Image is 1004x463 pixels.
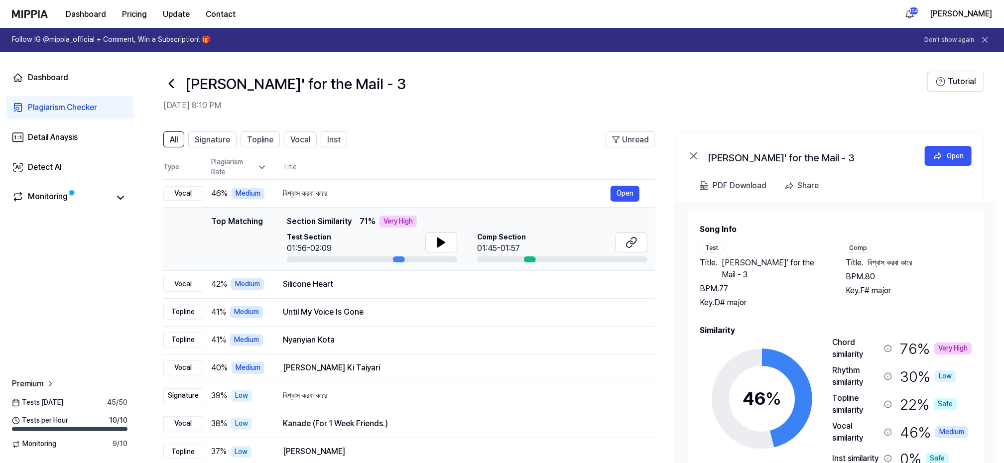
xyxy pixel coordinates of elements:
[622,134,649,146] span: Unread
[232,362,264,374] div: Medium
[107,398,127,408] span: 45 / 50
[231,390,252,402] div: Low
[934,343,972,354] div: Very High
[283,418,639,430] div: Kanade (For 1 Week Friends.)
[12,416,68,426] span: Tests per Hour
[700,181,709,190] img: PDF Download
[477,232,526,242] span: Comp Section
[211,306,226,318] span: 41 %
[211,278,227,290] span: 42 %
[113,439,127,449] span: 9 / 10
[287,242,332,254] div: 01:56-02:09
[283,390,639,402] div: বিশ্বাস করবা কারে
[198,4,244,24] button: Contact
[927,72,984,92] button: Tutorial
[287,232,332,242] span: Test Section
[379,216,417,228] div: Very High
[900,392,957,416] div: 22 %
[185,73,406,94] h1: Ridin' for the Mail - 3
[58,4,114,24] button: Dashboard
[925,146,972,166] button: Open
[6,155,133,179] a: Detect AI
[832,337,880,360] div: Chord similarity
[909,7,919,15] div: 104
[211,216,263,262] div: Top Matching
[743,385,781,412] div: 46
[12,191,110,205] a: Monitoring
[211,188,228,200] span: 46 %
[900,337,972,360] div: 76 %
[283,334,639,346] div: Nyanyian Kota
[934,398,957,410] div: Safe
[700,243,724,253] div: Test
[700,297,826,309] div: Key. D# major
[700,283,826,295] div: BPM. 77
[698,176,768,196] button: PDF Download
[28,161,62,173] div: Detect AI
[247,134,273,146] span: Topline
[283,446,639,458] div: [PERSON_NAME]
[924,36,974,44] button: Don't show again
[283,188,611,200] div: বিশ্বাস করবা কারে
[170,134,178,146] span: All
[846,271,972,283] div: BPM. 80
[283,306,639,318] div: Until My Voice Is Gone
[290,134,310,146] span: Vocal
[832,420,880,444] div: Vocal similarity
[163,445,203,460] div: Topline
[241,131,280,147] button: Topline
[904,8,916,20] img: 알림
[28,131,78,143] div: Detail Anaysis
[163,360,203,375] div: Vocal
[188,131,237,147] button: Signature
[195,134,230,146] span: Signature
[163,131,184,147] button: All
[327,134,341,146] span: Inst
[900,420,968,444] div: 46 %
[211,334,226,346] span: 41 %
[606,131,655,147] button: Unread
[900,364,956,388] div: 30 %
[114,4,155,24] button: Pricing
[947,150,964,161] div: Open
[163,277,203,292] div: Vocal
[868,257,912,269] span: বিশ্বাস করবা কারে
[846,243,871,253] div: Comp
[283,362,639,374] div: [PERSON_NAME] Ki Taiyari
[6,66,133,90] a: Dashboard
[935,426,968,438] div: Medium
[163,186,203,201] div: Vocal
[713,179,766,192] div: PDF Download
[846,257,864,269] span: Title .
[6,96,133,119] a: Plagiarism Checker
[477,242,526,254] div: 01:45-01:57
[780,176,827,196] button: Share
[902,6,918,22] button: 알림104
[28,72,68,84] div: Dashboard
[12,398,63,408] span: Tests [DATE]
[611,186,639,202] button: Open
[930,8,992,20] button: [PERSON_NAME]
[230,334,263,346] div: Medium
[211,446,227,458] span: 37 %
[155,0,198,28] a: Update
[283,155,655,179] th: Title
[12,35,210,45] h1: Follow IG @mippia_official + Comment, Win a Subscription! 🎁
[832,364,880,388] div: Rhythm similarity
[231,418,252,430] div: Low
[722,257,826,281] span: [PERSON_NAME]' for the Mail - 3
[163,416,203,431] div: Vocal
[700,325,972,337] h2: Similarity
[700,257,718,281] span: Title .
[287,216,352,228] span: Section Similarity
[163,305,203,320] div: Topline
[163,155,203,180] th: Type
[28,191,68,205] div: Monitoring
[708,150,907,162] div: [PERSON_NAME]' for the Mail - 3
[6,125,133,149] a: Detail Anaysis
[832,392,880,416] div: Topline similarity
